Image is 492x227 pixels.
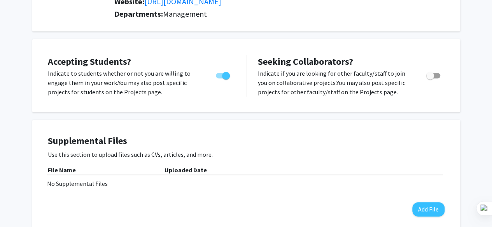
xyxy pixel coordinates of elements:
[412,202,445,217] button: Add File
[48,69,201,97] p: Indicate to students whether or not you are willing to engage them in your work. You may also pos...
[165,166,207,174] b: Uploaded Date
[213,69,234,80] div: Toggle
[258,69,411,97] p: Indicate if you are looking for other faculty/staff to join you on collaborative projects. You ma...
[6,192,33,221] iframe: Chat
[109,9,452,19] h2: Departments:
[163,9,207,19] span: Management
[48,55,131,68] span: Accepting Students?
[258,55,353,68] span: Seeking Collaborators?
[423,69,445,80] div: Toggle
[48,135,445,147] h4: Supplemental Files
[48,166,76,174] b: File Name
[48,150,445,159] p: Use this section to upload files such as CVs, articles, and more.
[47,179,445,188] div: No Supplemental Files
